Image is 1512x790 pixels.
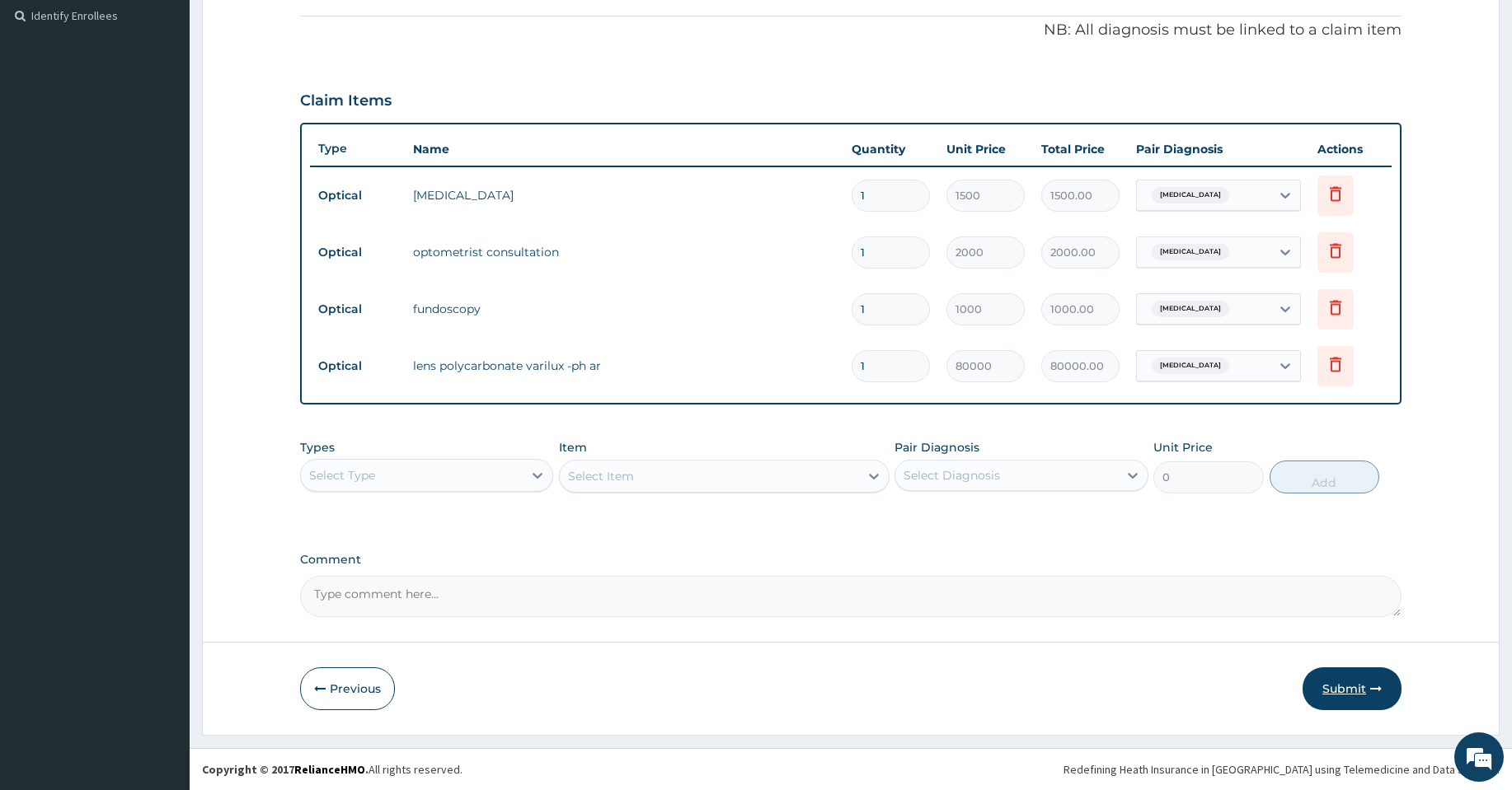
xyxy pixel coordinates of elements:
div: Chat with us now [86,92,277,114]
label: Types [300,441,335,455]
div: Minimize live chat window [270,8,310,48]
td: optometrist consultation [405,236,843,269]
td: Optical [310,294,405,325]
th: Total Price [1033,133,1128,166]
th: Pair Diagnosis [1128,133,1309,166]
strong: Copyright © 2017 . [202,762,369,777]
footer: All rights reserved. [190,748,1512,790]
a: RelianceHMO [294,762,365,777]
td: [MEDICAL_DATA] [405,179,843,212]
label: Item [559,439,587,456]
span: [MEDICAL_DATA] [1152,244,1229,260]
p: NB: All diagnosis must be linked to a claim item [300,20,1402,41]
div: Select Type [309,467,375,484]
td: lens polycarbonate varilux -ph ar [405,349,843,382]
div: Redefining Heath Insurance in [GEOGRAPHIC_DATA] using Telemedicine and Data Science! [1064,761,1500,778]
td: Optical [310,351,405,381]
textarea: Type your message and hit 'Enter' [8,450,314,507]
img: d_794563401_company_1708531726252_794563401 [31,82,67,124]
button: Add [1270,460,1380,493]
label: Comment [300,553,1402,567]
h3: Claim Items [300,92,392,110]
td: Optical [310,180,405,211]
td: fundoscopy [405,292,843,325]
span: We're online! [96,208,228,374]
td: Optical [310,237,405,268]
th: Name [405,133,843,166]
button: Submit [1303,667,1402,710]
label: Pair Diagnosis [895,439,979,456]
div: Select Diagnosis [904,467,1000,484]
span: [MEDICAL_DATA] [1152,187,1229,203]
span: [MEDICAL_DATA] [1152,301,1229,317]
th: Quantity [843,133,938,166]
button: Previous [300,667,395,710]
th: Type [310,133,405,164]
th: Actions [1309,133,1392,166]
label: Unit Price [1153,439,1213,456]
th: Unit Price [938,133,1033,166]
span: [MEDICAL_DATA] [1152,358,1229,374]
